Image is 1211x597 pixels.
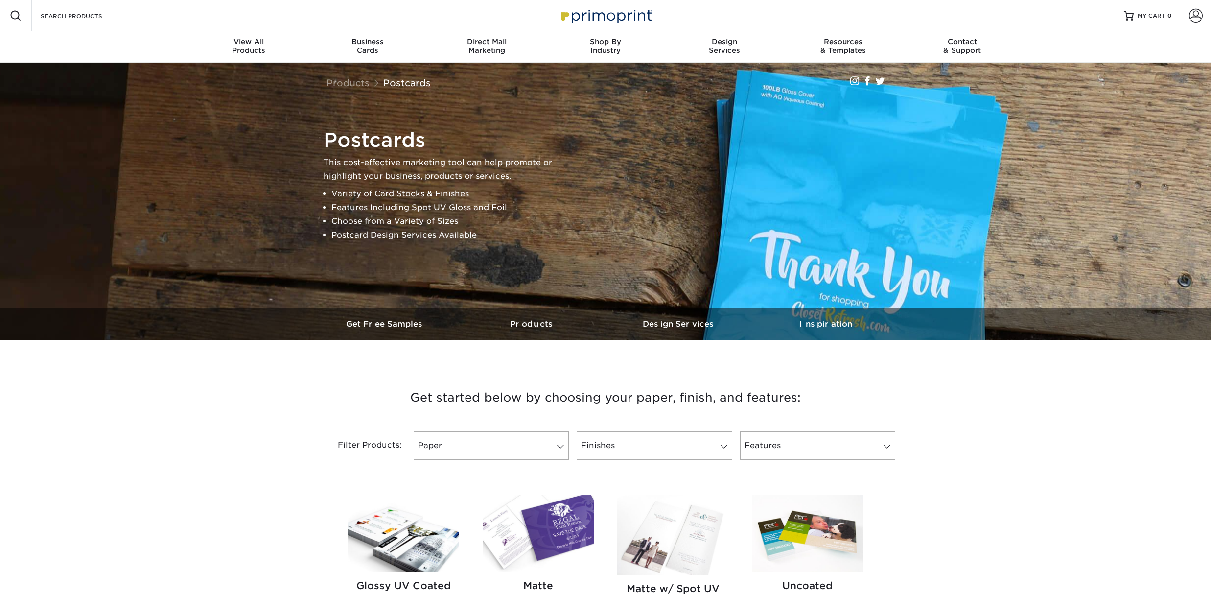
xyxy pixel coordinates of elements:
[308,31,427,63] a: BusinessCards
[903,37,1022,46] span: Contact
[665,37,784,55] div: Services
[577,431,732,460] a: Finishes
[427,37,546,46] span: Direct Mail
[483,580,594,592] h2: Matte
[903,31,1022,63] a: Contact& Support
[326,77,370,88] a: Products
[331,187,568,201] li: Variety of Card Stocks & Finishes
[752,319,899,329] h3: Inspiration
[40,10,135,22] input: SEARCH PRODUCTS.....
[189,31,308,63] a: View AllProducts
[546,37,665,55] div: Industry
[546,37,665,46] span: Shop By
[427,37,546,55] div: Marketing
[331,228,568,242] li: Postcard Design Services Available
[308,37,427,46] span: Business
[308,37,427,55] div: Cards
[1138,12,1165,20] span: MY CART
[752,308,899,340] a: Inspiration
[665,31,784,63] a: DesignServices
[617,495,728,574] img: Matte w/ Spot UV Postcards
[483,495,594,572] img: Matte Postcards
[331,201,568,215] li: Features Including Spot UV Gloss and Foil
[665,37,784,46] span: Design
[546,31,665,63] a: Shop ByIndustry
[414,431,569,460] a: Paper
[1167,12,1172,19] span: 0
[331,215,568,228] li: Choose from a Variety of Sizes
[557,5,654,26] img: Primoprint
[752,580,863,592] h2: Uncoated
[189,37,308,55] div: Products
[383,77,431,88] a: Postcards
[784,31,903,63] a: Resources& Templates
[319,376,892,420] h3: Get started below by choosing your paper, finish, and features:
[752,495,863,572] img: Uncoated Postcards
[324,156,568,183] p: This cost-effective marketing tool can help promote or highlight your business, products or servi...
[427,31,546,63] a: Direct MailMarketing
[617,583,728,595] h2: Matte w/ Spot UV
[784,37,903,55] div: & Templates
[903,37,1022,55] div: & Support
[312,431,410,460] div: Filter Products:
[348,495,459,572] img: Glossy UV Coated Postcards
[459,308,605,340] a: Products
[605,319,752,329] h3: Design Services
[189,37,308,46] span: View All
[324,128,568,152] h1: Postcards
[348,580,459,592] h2: Glossy UV Coated
[740,431,895,460] a: Features
[312,319,459,329] h3: Get Free Samples
[459,319,605,329] h3: Products
[605,308,752,340] a: Design Services
[312,308,459,340] a: Get Free Samples
[784,37,903,46] span: Resources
